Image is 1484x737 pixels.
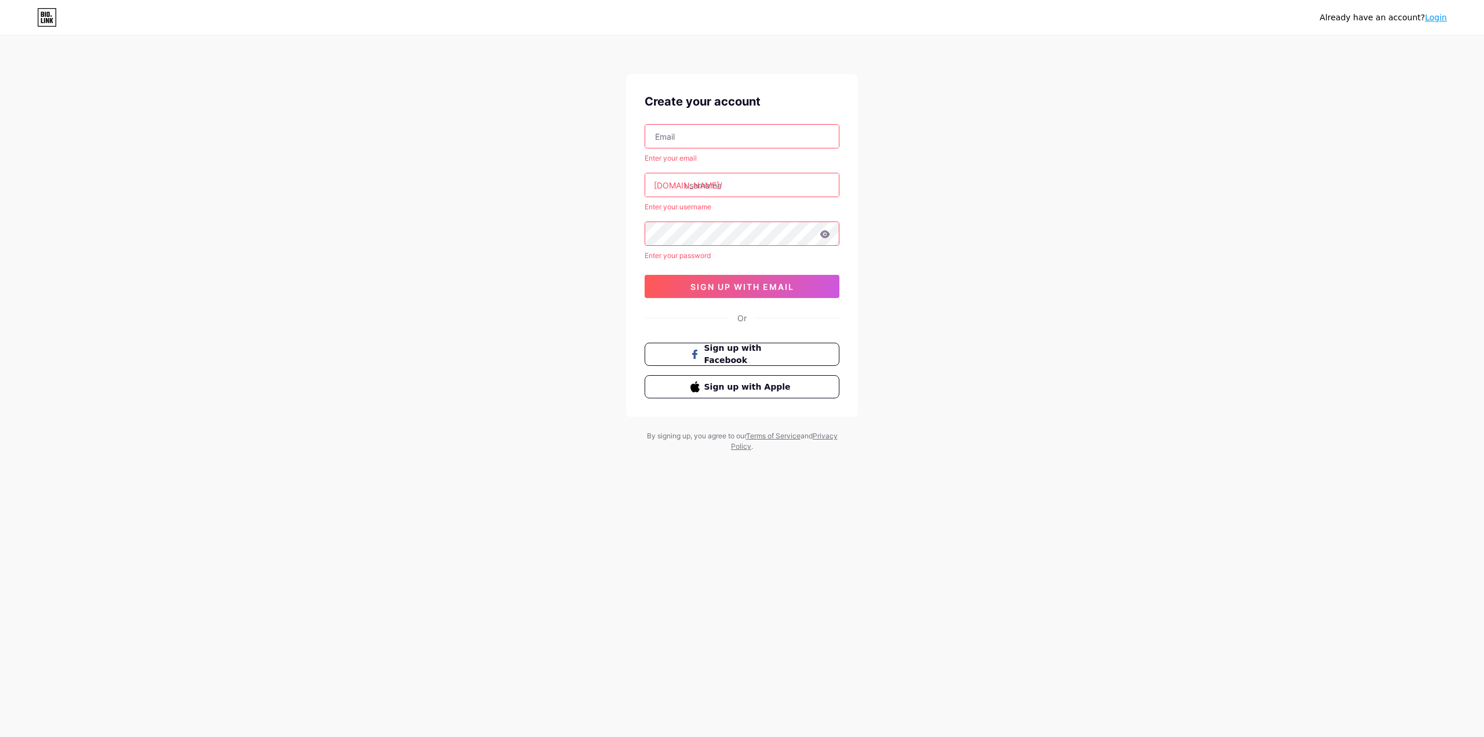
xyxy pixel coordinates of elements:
div: Or [737,312,747,324]
a: Terms of Service [746,431,801,440]
a: Login [1425,13,1447,22]
div: Create your account [645,93,839,110]
input: username [645,173,839,197]
span: sign up with email [690,282,794,292]
button: sign up with email [645,275,839,298]
button: Sign up with Facebook [645,343,839,366]
div: Enter your password [645,250,839,261]
button: Sign up with Apple [645,375,839,398]
div: Enter your username [645,202,839,212]
span: Sign up with Apple [704,381,794,393]
span: Sign up with Facebook [704,342,794,366]
div: Enter your email [645,153,839,164]
div: By signing up, you agree to our and . [643,431,841,452]
input: Email [645,125,839,148]
div: Already have an account? [1320,12,1447,24]
div: [DOMAIN_NAME]/ [654,179,722,191]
